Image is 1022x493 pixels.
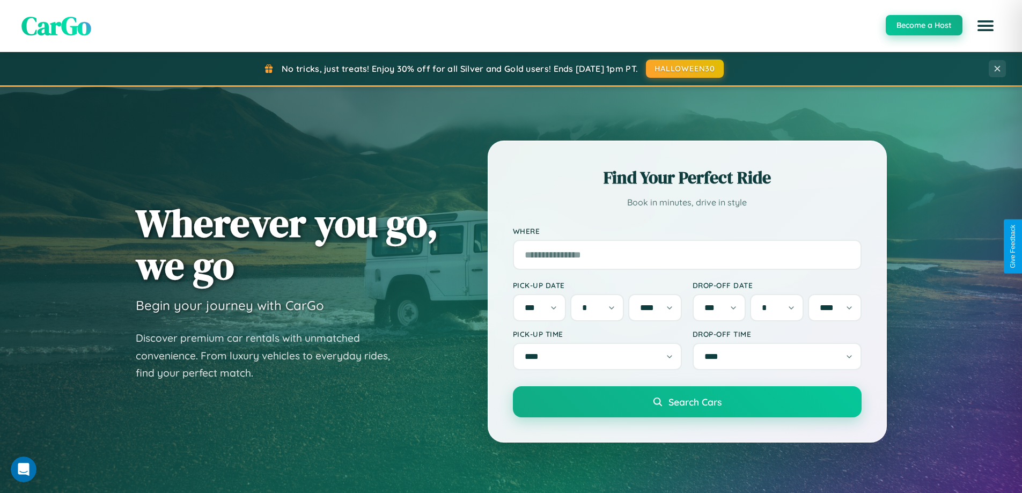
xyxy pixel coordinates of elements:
[21,8,91,43] span: CarGo
[513,166,862,189] h2: Find Your Perfect Ride
[282,63,638,74] span: No tricks, just treats! Enjoy 30% off for all Silver and Gold users! Ends [DATE] 1pm PT.
[886,15,962,35] button: Become a Host
[136,202,438,286] h1: Wherever you go, we go
[693,281,862,290] label: Drop-off Date
[11,457,36,482] iframe: Intercom live chat
[693,329,862,339] label: Drop-off Time
[136,297,324,313] h3: Begin your journey with CarGo
[668,396,722,408] span: Search Cars
[513,281,682,290] label: Pick-up Date
[646,60,724,78] button: HALLOWEEN30
[1009,225,1017,268] div: Give Feedback
[513,329,682,339] label: Pick-up Time
[513,226,862,236] label: Where
[136,329,404,382] p: Discover premium car rentals with unmatched convenience. From luxury vehicles to everyday rides, ...
[513,195,862,210] p: Book in minutes, drive in style
[513,386,862,417] button: Search Cars
[970,11,1001,41] button: Open menu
